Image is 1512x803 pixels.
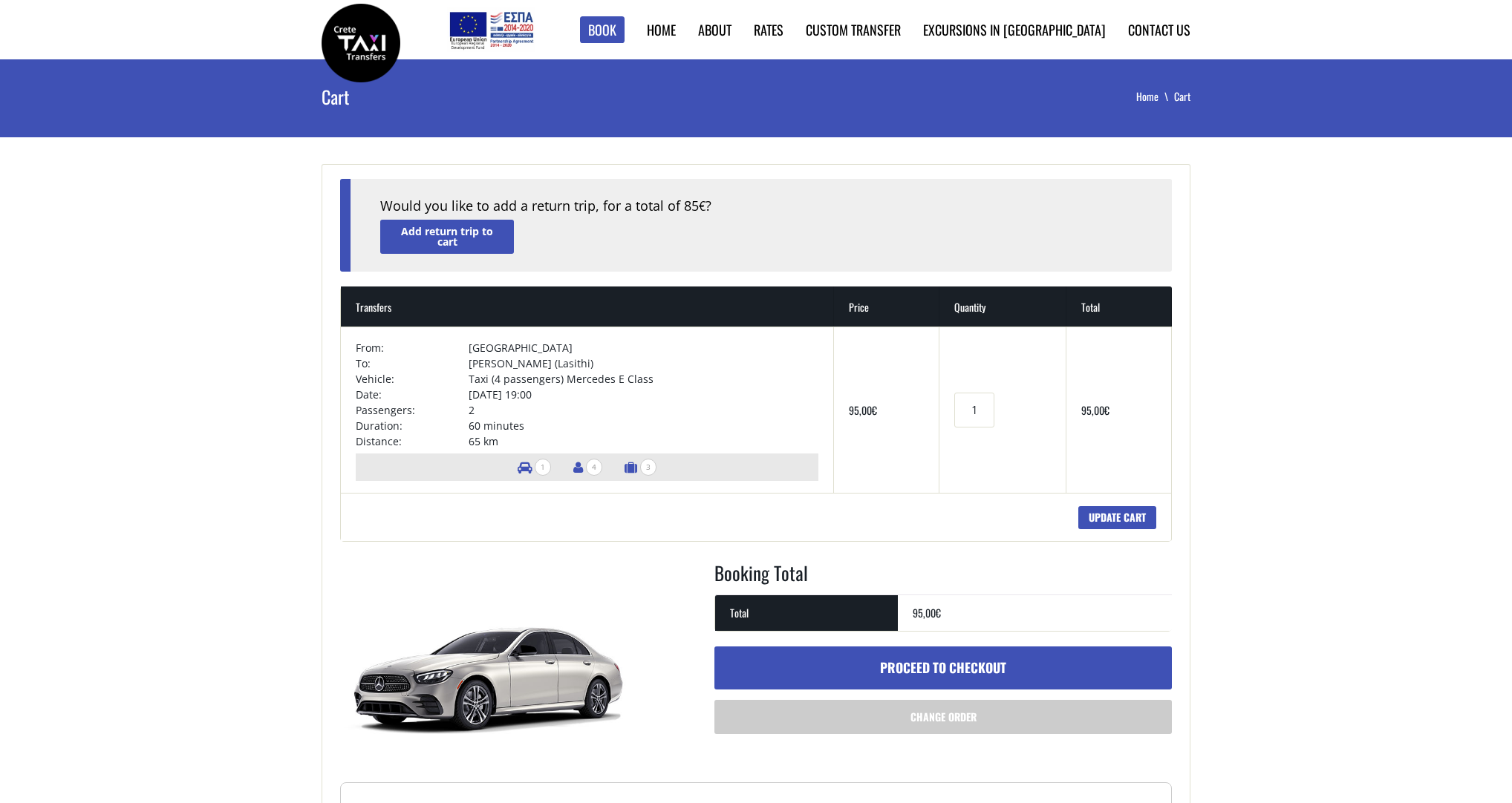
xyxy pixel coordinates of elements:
[341,286,834,327] th: Transfers
[340,560,637,782] img: Taxi (4 passengers) Mercedes E Class
[939,286,1066,327] th: Quantity
[714,646,1172,689] a: Proceed to checkout
[617,453,664,481] li: Number of luggage items
[447,7,535,52] img: e-bannersEUERDF180X90.jpg
[469,355,819,371] td: [PERSON_NAME] (Lasithi)
[356,418,469,433] td: Duration:
[469,418,819,433] td: 60 minutes
[715,594,898,631] th: Total
[535,459,551,476] span: 1
[698,20,731,39] a: About
[586,459,602,476] span: 4
[356,387,469,402] td: Date:
[714,560,1172,595] h2: Booking Total
[954,393,994,427] input: Transfers quantity
[356,355,469,371] td: To:
[1066,286,1172,327] th: Total
[714,700,1172,734] a: Change order
[834,286,939,327] th: Price
[356,371,469,387] td: Vehicle:
[699,198,706,214] span: €
[580,16,625,44] a: Book
[469,387,819,402] td: [DATE] 19:00
[469,402,819,418] td: 2
[1104,402,1109,418] span: €
[923,20,1106,39] a: Excursions in [GEOGRAPHIC_DATA]
[356,340,469,355] td: From:
[913,605,941,620] bdi: 95,00
[849,402,877,418] bdi: 95,00
[647,20,676,39] a: Home
[566,453,610,481] li: Number of passengers
[936,605,941,620] span: €
[322,4,400,82] img: Crete Taxi Transfers | Crete Taxi Transfers Cart | Crete Taxi Transfers
[1136,88,1174,104] a: Home
[640,459,656,476] span: 3
[322,33,400,49] a: Crete Taxi Transfers | Crete Taxi Transfers Cart | Crete Taxi Transfers
[356,402,469,418] td: Passengers:
[1081,402,1109,418] bdi: 95,00
[356,433,469,449] td: Distance:
[806,20,901,39] a: Custom Transfer
[380,197,1142,216] div: Would you like to add a return trip, for a total of 85 ?
[1128,20,1190,39] a: Contact us
[872,402,877,418] span: €
[322,59,614,134] h1: Cart
[469,340,819,355] td: [GEOGRAPHIC_DATA]
[469,433,819,449] td: 65 km
[469,371,819,387] td: Taxi (4 passengers) Mercedes E Class
[1174,89,1190,104] li: Cart
[380,220,514,253] a: Add return trip to cart
[1078,506,1156,529] input: Update cart
[510,453,558,481] li: Number of vehicles
[754,20,783,39] a: Rates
